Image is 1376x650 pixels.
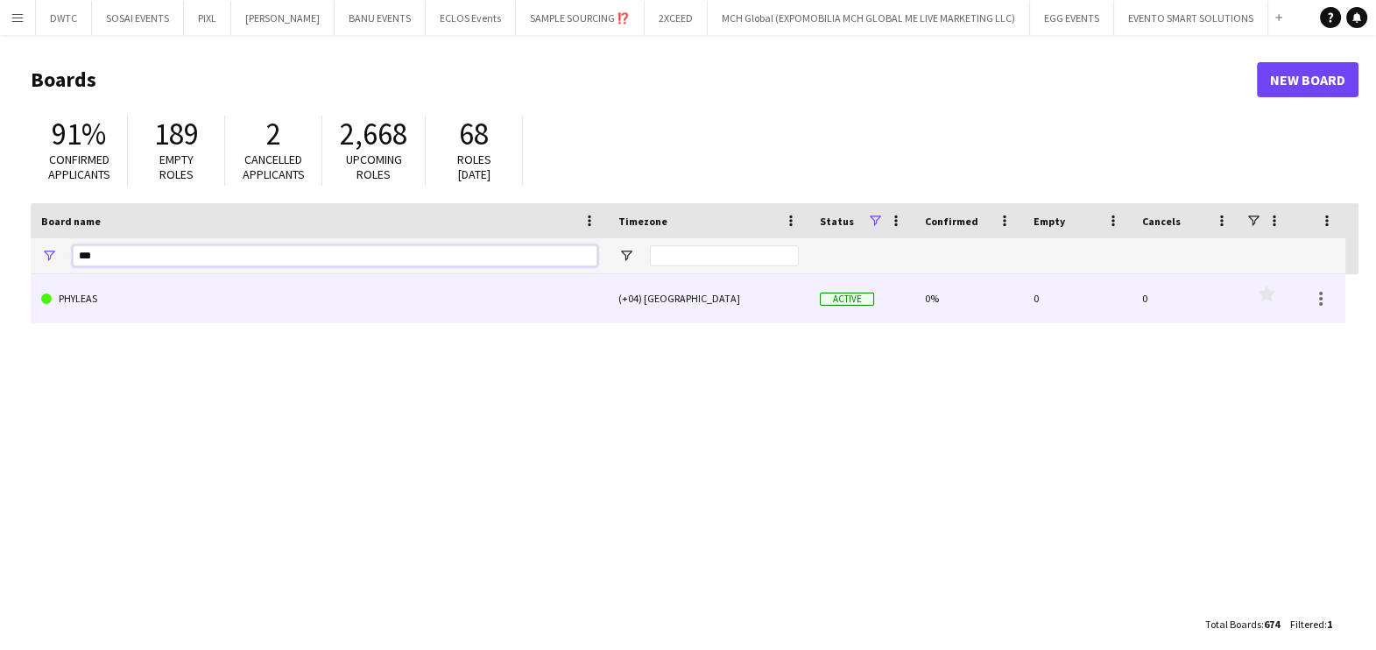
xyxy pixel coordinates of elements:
span: Confirmed applicants [48,152,110,182]
a: New Board [1257,62,1358,97]
span: Cancels [1142,215,1181,228]
h1: Boards [31,67,1257,93]
button: SAMPLE SOURCING ⁉️ [516,1,645,35]
button: [PERSON_NAME] [231,1,335,35]
button: EVENTO SMART SOLUTIONS [1114,1,1268,35]
span: 189 [154,115,199,153]
span: Timezone [618,215,667,228]
a: PHYLEAS [41,274,597,323]
button: ECLOS Events [426,1,516,35]
span: Upcoming roles [346,152,402,182]
button: MCH Global (EXPOMOBILIA MCH GLOBAL ME LIVE MARKETING LLC) [708,1,1030,35]
button: PIXL [184,1,231,35]
span: Roles [DATE] [457,152,491,182]
button: Open Filter Menu [41,248,57,264]
span: Status [820,215,854,228]
span: 2,668 [340,115,407,153]
span: Empty [1034,215,1065,228]
span: Cancelled applicants [243,152,305,182]
span: 2 [266,115,281,153]
span: 91% [52,115,106,153]
span: 68 [459,115,489,153]
button: DWTC [36,1,92,35]
span: Active [820,293,874,306]
div: 0 [1132,274,1240,322]
div: 0% [914,274,1023,322]
span: 1 [1327,618,1332,631]
button: 2XCEED [645,1,708,35]
button: SOSAI EVENTS [92,1,184,35]
input: Board name Filter Input [73,245,597,266]
div: 0 [1023,274,1132,322]
span: Board name [41,215,101,228]
input: Timezone Filter Input [650,245,799,266]
span: Confirmed [925,215,978,228]
div: (+04) [GEOGRAPHIC_DATA] [608,274,809,322]
div: : [1290,607,1332,641]
span: Total Boards [1205,618,1261,631]
span: Empty roles [159,152,194,182]
button: Open Filter Menu [618,248,634,264]
button: BANU EVENTS [335,1,426,35]
span: Filtered [1290,618,1324,631]
button: EGG EVENTS [1030,1,1114,35]
div: : [1205,607,1280,641]
span: 674 [1264,618,1280,631]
